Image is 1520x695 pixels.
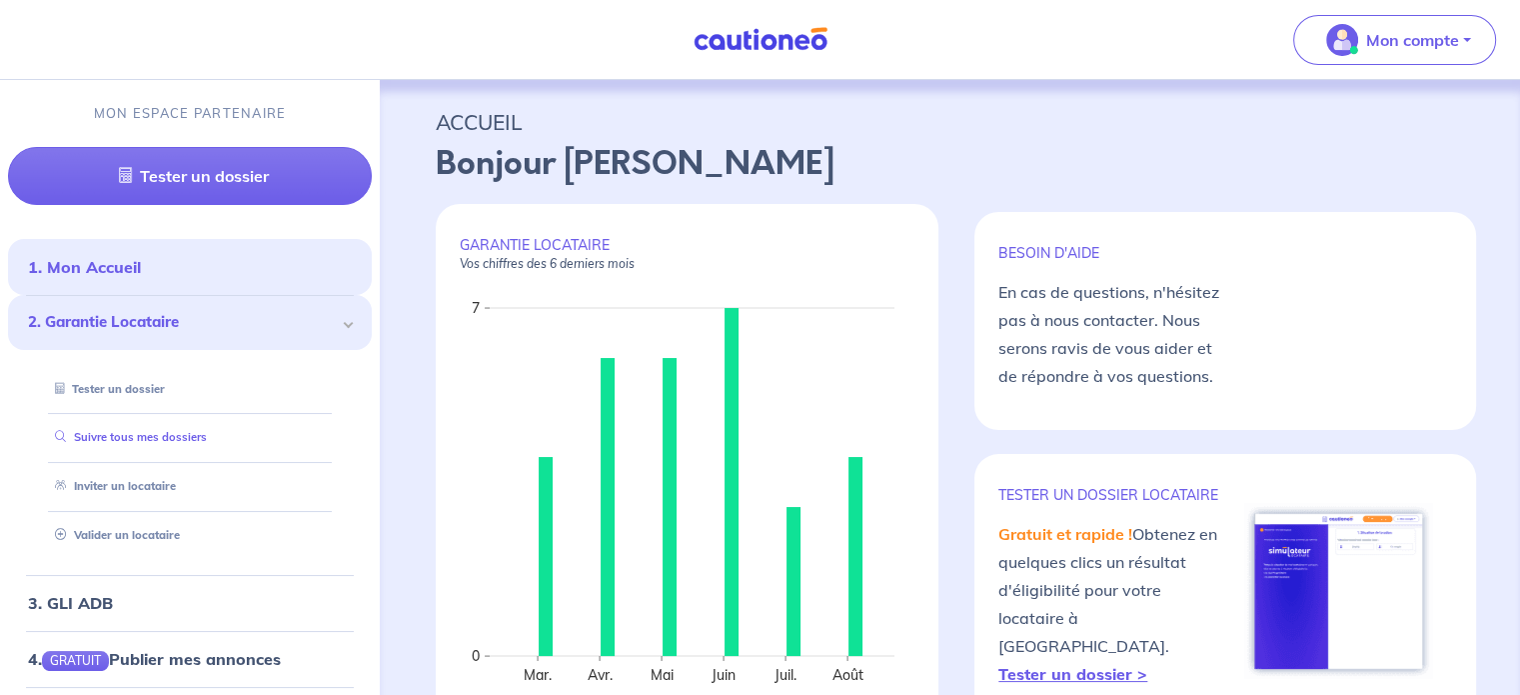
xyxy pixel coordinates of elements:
div: Valider un locataire [32,519,348,552]
a: 4.GRATUITPublier mes annonces [28,649,281,669]
text: Avr. [588,666,613,684]
p: Obtenez en quelques clics un résultat d'éligibilité pour votre locataire à [GEOGRAPHIC_DATA]. [998,520,1225,688]
div: 2. Garantie Locataire [8,295,372,350]
p: ACCUEIL [436,104,1464,140]
text: Mar. [524,666,552,684]
a: Suivre tous mes dossiers [47,430,207,444]
p: Mon compte [1366,28,1459,52]
span: 2. Garantie Locataire [28,311,337,334]
p: En cas de questions, n'hésitez pas à nous contacter. Nous serons ravis de vous aider et de répond... [998,278,1225,390]
text: Août [832,666,863,684]
p: MON ESPACE PARTENAIRE [94,104,287,123]
button: illu_account_valid_menu.svgMon compte [1293,15,1496,65]
text: Mai [651,666,674,684]
a: Valider un locataire [47,528,180,542]
div: 4.GRATUITPublier mes annonces [8,639,372,679]
img: simulateur.png [1244,503,1433,679]
div: Suivre tous mes dossiers [32,421,348,454]
img: illu_account_valid_menu.svg [1326,24,1358,56]
em: Vos chiffres des 6 derniers mois [460,256,635,271]
a: 1. Mon Accueil [28,257,141,277]
a: Tester un dossier [47,382,165,396]
div: 1. Mon Accueil [8,247,372,287]
div: Inviter un locataire [32,470,348,503]
text: Juin [711,666,736,684]
a: Inviter un locataire [47,479,176,493]
div: Tester un dossier [32,373,348,406]
img: Cautioneo [686,27,835,52]
p: BESOIN D'AIDE [998,244,1225,262]
p: GARANTIE LOCATAIRE [460,236,914,272]
p: TESTER un dossier locataire [998,486,1225,504]
a: Tester un dossier [8,147,372,205]
text: 7 [472,299,480,317]
a: Tester un dossier > [998,664,1147,684]
text: 0 [472,647,480,665]
p: Bonjour [PERSON_NAME] [436,140,1464,188]
text: Juil. [773,666,796,684]
div: 3. GLI ADB [8,583,372,623]
a: 3. GLI ADB [28,593,113,613]
em: Gratuit et rapide ! [998,524,1132,544]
